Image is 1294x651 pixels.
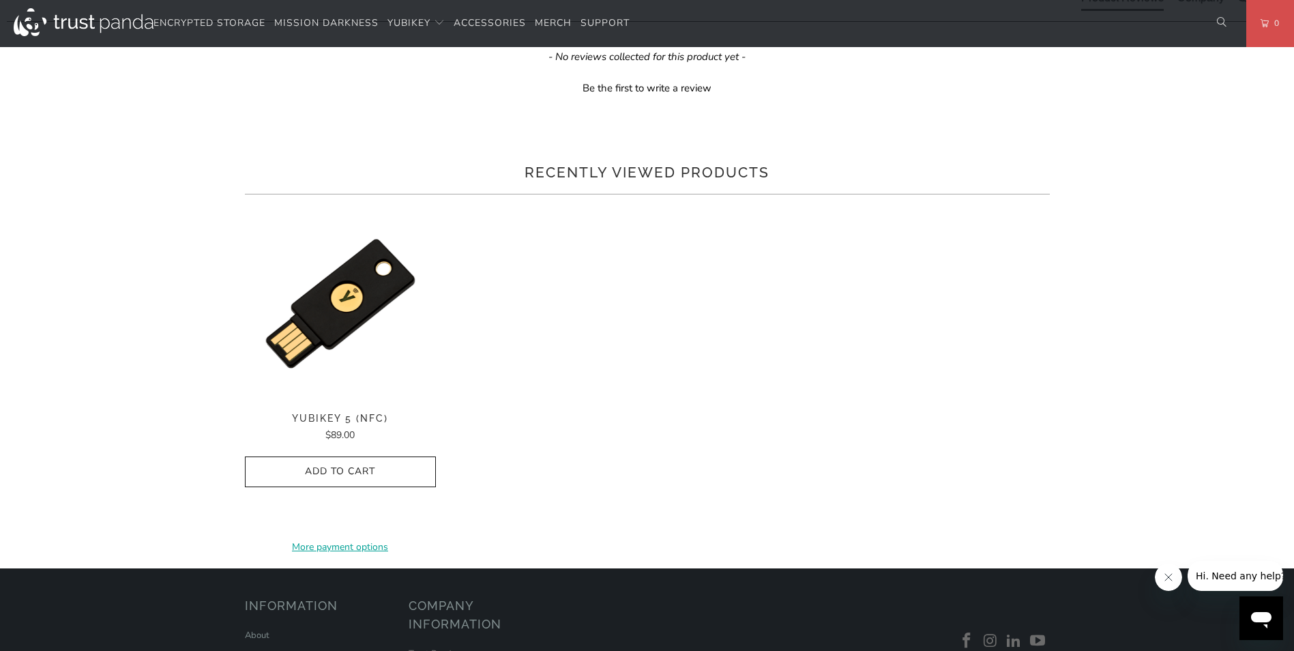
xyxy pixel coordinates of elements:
a: Trust Panda Australia on Facebook [957,633,977,650]
span: Merch [535,16,572,29]
a: Mission Darkness [274,8,379,40]
em: - No reviews collected for this product yet - [548,50,746,64]
a: About [245,629,269,641]
summary: YubiKey [387,8,445,40]
span: YubiKey 5 (NFC) [245,413,436,424]
span: Encrypted Storage [153,16,265,29]
a: Encrypted Storage [153,8,265,40]
iframe: Message from company [1188,561,1283,591]
a: Support [580,8,630,40]
span: YubiKey [387,16,430,29]
a: Trust Panda Australia on Instagram [980,633,1001,650]
a: Accessories [454,8,526,40]
span: Hi. Need any help? [8,10,98,20]
a: More payment options [245,540,436,555]
span: Support [580,16,630,29]
a: Merch [535,8,572,40]
nav: Translation missing: en.navigation.header.main_nav [153,8,630,40]
a: YubiKey 5 (NFC) $89.00 [245,413,436,443]
span: Mission Darkness [274,16,379,29]
div: Be the first to write a review [583,81,711,96]
img: Trust Panda Australia [14,8,153,36]
h2: Recently viewed products [245,162,1050,184]
span: $89.00 [325,429,355,442]
button: Add to Cart [245,457,436,487]
span: 0 [1269,16,1280,31]
div: Be the first to write a review [7,78,1287,96]
iframe: Button to launch messaging window [1239,596,1283,640]
iframe: Close message [1155,564,1182,591]
span: Accessories [454,16,526,29]
a: Trust Panda Australia on YouTube [1028,633,1048,650]
a: Trust Panda Australia on LinkedIn [1004,633,1025,650]
span: Add to Cart [259,466,422,478]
